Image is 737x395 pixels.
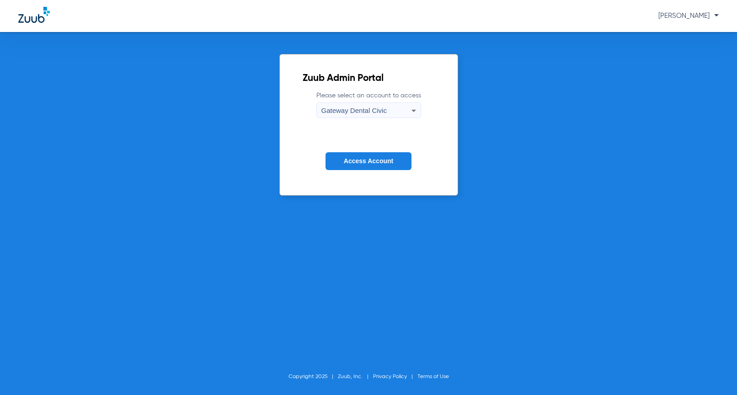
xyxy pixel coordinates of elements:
span: [PERSON_NAME] [658,12,719,19]
a: Terms of Use [417,374,449,379]
li: Copyright 2025 [288,372,338,381]
h2: Zuub Admin Portal [303,74,435,83]
img: Zuub Logo [18,7,50,23]
button: Access Account [326,152,411,170]
label: Please select an account to access [316,91,421,118]
a: Privacy Policy [373,374,407,379]
span: Access Account [344,157,393,165]
li: Zuub, Inc. [338,372,373,381]
span: Gateway Dental Civic [321,107,387,114]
